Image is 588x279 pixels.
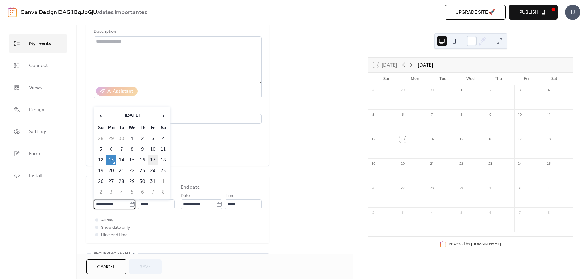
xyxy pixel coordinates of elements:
[545,160,552,167] div: 25
[484,73,512,85] div: Thu
[29,149,40,159] span: Form
[101,232,128,239] span: Hide end time
[487,87,494,94] div: 2
[455,9,495,16] span: Upgrade site 🚀
[401,73,429,85] div: Mon
[96,123,106,133] th: Su
[117,144,126,154] td: 7
[159,109,168,122] span: ›
[8,7,17,17] img: logo
[29,39,51,49] span: My Events
[516,185,523,192] div: 31
[127,123,137,133] th: We
[127,134,137,144] td: 1
[138,155,147,165] td: 16
[148,134,158,144] td: 3
[127,176,137,187] td: 29
[516,160,523,167] div: 24
[428,87,435,94] div: 30
[449,241,501,247] div: Powered by
[428,160,435,167] div: 21
[117,155,126,165] td: 14
[399,209,406,216] div: 3
[96,109,105,122] span: ‹
[148,155,158,165] td: 17
[117,176,126,187] td: 28
[101,217,113,224] span: All day
[21,7,97,18] a: Canva Design DAG1BqJpGjU
[97,263,116,271] span: Cancel
[181,184,200,191] div: End date
[94,250,131,258] span: Recurring event
[9,144,67,163] a: Form
[399,111,406,118] div: 6
[540,73,568,85] div: Sat
[106,134,116,144] td: 29
[29,83,42,93] span: Views
[158,187,168,197] td: 8
[471,241,501,247] a: [DOMAIN_NAME]
[516,209,523,216] div: 7
[148,176,158,187] td: 31
[138,176,147,187] td: 30
[29,105,44,115] span: Design
[512,73,540,85] div: Fri
[106,144,116,154] td: 6
[458,111,465,118] div: 8
[428,136,435,143] div: 14
[487,136,494,143] div: 16
[96,144,106,154] td: 5
[370,185,377,192] div: 26
[516,87,523,94] div: 3
[158,166,168,176] td: 25
[487,185,494,192] div: 30
[96,176,106,187] td: 26
[99,7,147,18] b: dates importantes
[106,109,158,122] th: [DATE]
[428,185,435,192] div: 28
[94,28,260,36] div: Description
[158,134,168,144] td: 4
[117,123,126,133] th: Tu
[148,123,158,133] th: Fr
[399,87,406,94] div: 29
[428,209,435,216] div: 4
[399,136,406,143] div: 13
[148,144,158,154] td: 10
[545,87,552,94] div: 4
[429,73,457,85] div: Tue
[9,100,67,119] a: Design
[138,166,147,176] td: 23
[158,176,168,187] td: 1
[117,166,126,176] td: 21
[106,166,116,176] td: 20
[138,134,147,144] td: 2
[9,34,67,53] a: My Events
[9,166,67,185] a: Install
[9,78,67,97] a: Views
[101,224,130,232] span: Show date only
[545,136,552,143] div: 18
[458,87,465,94] div: 1
[370,87,377,94] div: 28
[117,134,126,144] td: 30
[106,176,116,187] td: 27
[29,171,42,181] span: Install
[29,127,47,137] span: Settings
[458,136,465,143] div: 15
[373,73,401,85] div: Sun
[158,155,168,165] td: 18
[181,192,190,200] span: Date
[106,187,116,197] td: 3
[487,209,494,216] div: 6
[148,187,158,197] td: 7
[9,122,67,141] a: Settings
[370,160,377,167] div: 19
[94,106,260,113] div: Location
[96,187,106,197] td: 2
[96,155,106,165] td: 12
[458,209,465,216] div: 5
[457,73,484,85] div: Wed
[148,166,158,176] td: 24
[96,134,106,144] td: 28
